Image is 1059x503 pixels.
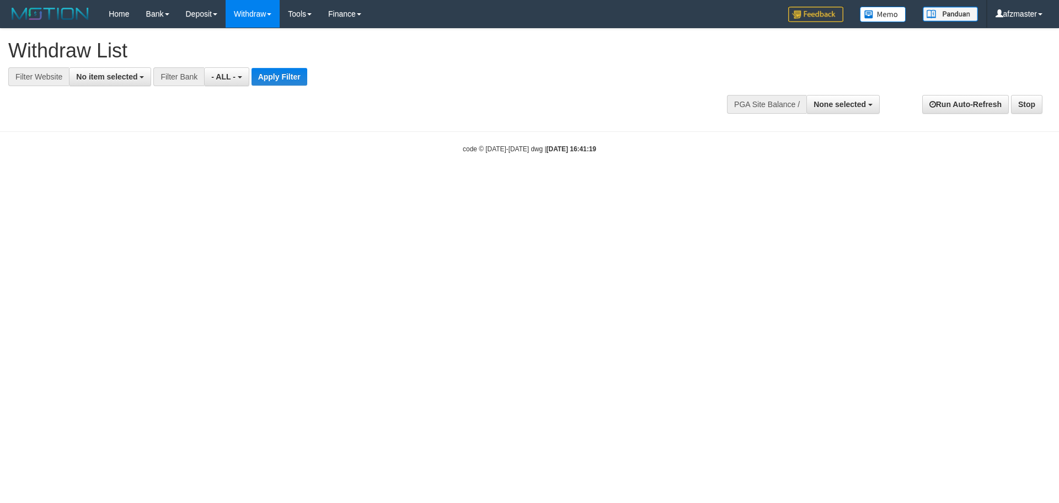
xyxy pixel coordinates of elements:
div: Filter Bank [153,67,204,86]
button: No item selected [69,67,151,86]
div: Filter Website [8,67,69,86]
a: Run Auto-Refresh [922,95,1009,114]
button: - ALL - [204,67,249,86]
img: Button%20Memo.svg [860,7,906,22]
div: PGA Site Balance / [727,95,806,114]
span: - ALL - [211,72,236,81]
img: Feedback.jpg [788,7,843,22]
span: None selected [814,100,866,109]
strong: [DATE] 16:41:19 [547,145,596,153]
button: None selected [806,95,880,114]
span: No item selected [76,72,137,81]
small: code © [DATE]-[DATE] dwg | [463,145,596,153]
img: MOTION_logo.png [8,6,92,22]
img: panduan.png [923,7,978,22]
a: Stop [1011,95,1042,114]
h1: Withdraw List [8,40,695,62]
button: Apply Filter [252,68,307,86]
